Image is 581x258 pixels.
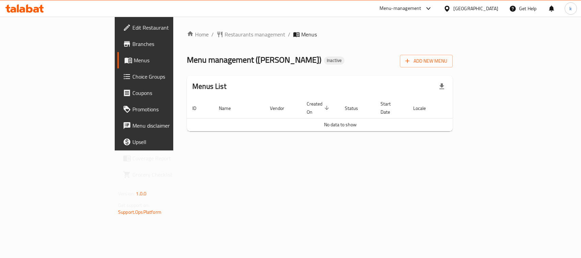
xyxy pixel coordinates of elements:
[187,52,321,67] span: Menu management ( [PERSON_NAME] )
[117,36,212,52] a: Branches
[117,52,212,68] a: Menus
[187,98,494,131] table: enhanced table
[301,30,317,38] span: Menus
[134,56,206,64] span: Menus
[225,30,285,38] span: Restaurants management
[381,100,400,116] span: Start Date
[132,23,206,32] span: Edit Restaurant
[324,57,344,65] div: Inactive
[117,68,212,85] a: Choice Groups
[118,201,149,210] span: Get support on:
[132,154,206,162] span: Coverage Report
[345,104,367,112] span: Status
[434,78,450,95] div: Export file
[307,100,331,116] span: Created On
[132,122,206,130] span: Menu disclaimer
[324,58,344,63] span: Inactive
[118,208,161,216] a: Support.OpsPlatform
[132,72,206,81] span: Choice Groups
[211,30,214,38] li: /
[132,105,206,113] span: Promotions
[117,166,212,183] a: Grocery Checklist
[453,5,498,12] div: [GEOGRAPHIC_DATA]
[288,30,290,38] li: /
[413,104,435,112] span: Locale
[187,30,453,38] nav: breadcrumb
[380,4,421,13] div: Menu-management
[132,138,206,146] span: Upsell
[117,134,212,150] a: Upsell
[443,98,494,118] th: Actions
[569,5,572,12] span: k
[192,81,226,92] h2: Menus List
[216,30,285,38] a: Restaurants management
[270,104,293,112] span: Vendor
[219,104,240,112] span: Name
[192,104,205,112] span: ID
[132,89,206,97] span: Coupons
[118,189,135,198] span: Version:
[117,85,212,101] a: Coupons
[117,150,212,166] a: Coverage Report
[132,40,206,48] span: Branches
[117,101,212,117] a: Promotions
[117,19,212,36] a: Edit Restaurant
[400,55,453,67] button: Add New Menu
[117,117,212,134] a: Menu disclaimer
[136,189,146,198] span: 1.0.0
[405,57,447,65] span: Add New Menu
[324,120,357,129] span: No data to show
[132,171,206,179] span: Grocery Checklist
